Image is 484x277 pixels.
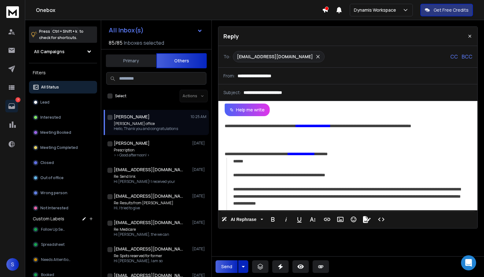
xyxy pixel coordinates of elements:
[29,126,97,139] button: Meeting Booked
[109,39,123,47] span: 85 / 85
[29,253,97,266] button: Needs Attention
[115,93,126,99] label: Select
[229,217,258,222] span: AI Rephrase
[192,167,206,172] p: [DATE]
[114,126,178,131] p: Hello, Thank you and congratulations
[29,68,97,77] h3: Filters
[114,246,183,252] h1: [EMAIL_ADDRESS][DOMAIN_NAME]
[114,193,183,199] h1: [EMAIL_ADDRESS][DOMAIN_NAME]
[293,213,305,226] button: Underline (Ctrl+U)
[40,130,71,135] p: Meeting Booked
[29,172,97,184] button: Out of office
[124,39,164,47] h3: Inboxes selected
[361,213,373,226] button: Signature
[192,194,206,199] p: [DATE]
[114,148,149,153] p: Prescription
[461,255,476,270] div: Open Intercom Messenger
[114,219,183,226] h1: [EMAIL_ADDRESS][DOMAIN_NAME]
[223,32,239,41] p: Reply
[434,7,469,13] p: Get Free Credits
[29,141,97,154] button: Meeting Completed
[334,213,346,226] button: Insert Image (Ctrl+P)
[41,242,65,247] span: Spreadsheet
[40,145,78,150] p: Meeting Completed
[41,85,59,90] p: All Status
[450,53,458,60] p: CC
[29,202,97,214] button: Not Interested
[267,213,279,226] button: Bold (Ctrl+B)
[29,223,97,236] button: Follow Up Sent
[114,174,175,179] p: Re: Send link
[29,187,97,199] button: Wrong person
[223,54,230,60] p: To:
[114,258,163,263] p: Hi [PERSON_NAME], I am so
[114,179,175,184] p: Hi [PERSON_NAME]! I received your
[225,104,270,116] button: Help me write
[321,213,333,226] button: Insert Link (Ctrl+K)
[40,190,67,195] p: Wrong person
[156,53,207,68] button: Others
[192,246,206,252] p: [DATE]
[307,213,319,226] button: More Text
[29,111,97,124] button: Interested
[29,81,97,93] button: All Status
[40,206,68,211] p: Not Interested
[192,220,206,225] p: [DATE]
[223,89,241,96] p: Subject:
[462,53,472,60] p: BCC
[220,213,264,226] button: AI Rephrase
[5,100,18,112] a: 7
[29,156,97,169] button: Closed
[114,140,150,146] h1: [PERSON_NAME]
[40,160,54,165] p: Closed
[114,153,149,158] p: > > ﻿Good afternoon! >
[6,258,19,271] button: S
[354,7,399,13] p: Dynamis Workspace
[33,216,64,222] h3: Custom Labels
[114,232,169,237] p: Hi [PERSON_NAME], the we can
[51,28,78,35] span: Ctrl + Shift + k
[420,4,473,16] button: Get Free Credits
[104,24,208,37] button: All Inbox(s)
[114,253,163,258] p: Re: Spots reserved for former
[114,114,150,120] h1: [PERSON_NAME]
[15,97,20,102] p: 7
[29,238,97,251] button: Spreadsheet
[40,100,49,105] p: Lead
[237,54,313,60] p: [EMAIL_ADDRESS][DOMAIN_NAME]
[36,6,322,14] h1: Onebox
[29,45,97,58] button: All Campaigns
[114,167,183,173] h1: [EMAIL_ADDRESS][DOMAIN_NAME]
[106,54,156,68] button: Primary
[40,175,64,180] p: Out of office
[29,96,97,109] button: Lead
[34,48,65,55] h1: All Campaigns
[348,213,360,226] button: Emoticons
[192,141,206,146] p: [DATE]
[114,201,173,206] p: Re: Results from [PERSON_NAME]
[114,227,169,232] p: Re: Medicare
[216,260,238,273] button: Send
[109,27,144,33] h1: All Inbox(s)
[6,6,19,18] img: logo
[41,227,67,232] span: Follow Up Sent
[223,73,235,79] p: From:
[39,28,84,41] p: Press to check for shortcuts.
[114,121,178,126] p: [PERSON_NAME] office
[280,213,292,226] button: Italic (Ctrl+I)
[191,114,206,119] p: 10:25 AM
[114,206,173,211] p: Hi, I tried to give
[40,115,61,120] p: Interested
[375,213,387,226] button: Code View
[41,257,71,262] span: Needs Attention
